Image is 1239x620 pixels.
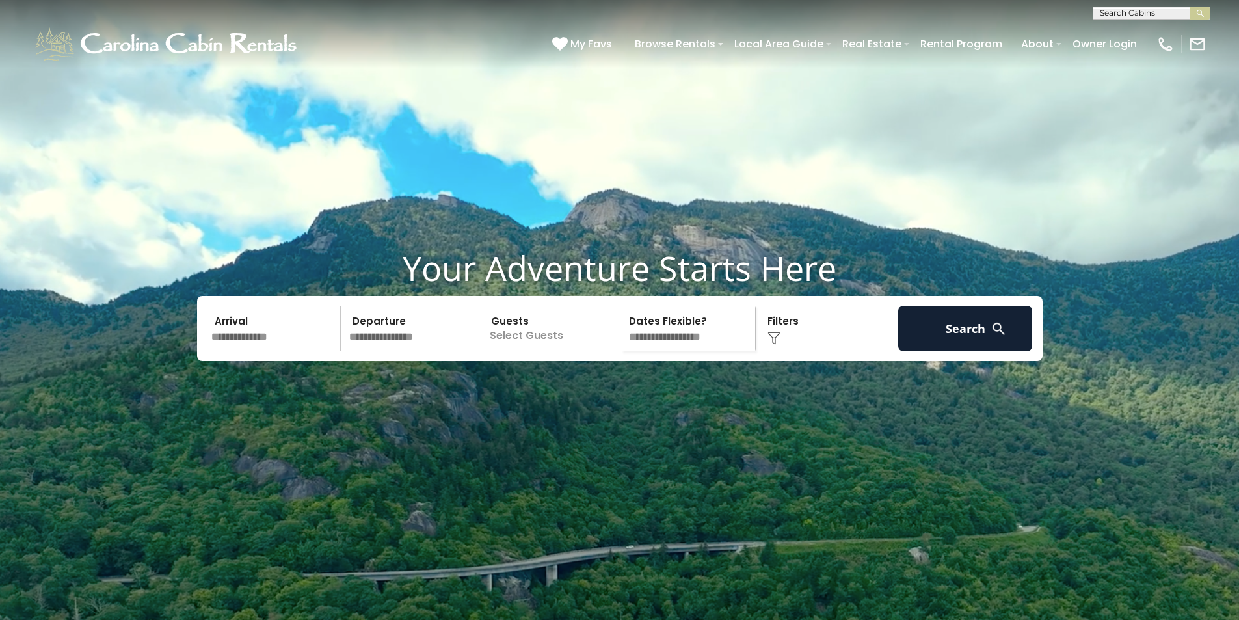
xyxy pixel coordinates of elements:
[33,25,302,64] img: White-1-1-2.png
[1188,35,1206,53] img: mail-regular-white.png
[991,321,1007,337] img: search-regular-white.png
[836,33,908,55] a: Real Estate
[483,306,617,351] p: Select Guests
[552,36,615,53] a: My Favs
[728,33,830,55] a: Local Area Guide
[898,306,1033,351] button: Search
[1015,33,1060,55] a: About
[1066,33,1143,55] a: Owner Login
[628,33,722,55] a: Browse Rentals
[1156,35,1175,53] img: phone-regular-white.png
[10,248,1229,288] h1: Your Adventure Starts Here
[767,332,780,345] img: filter--v1.png
[570,36,612,52] span: My Favs
[914,33,1009,55] a: Rental Program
